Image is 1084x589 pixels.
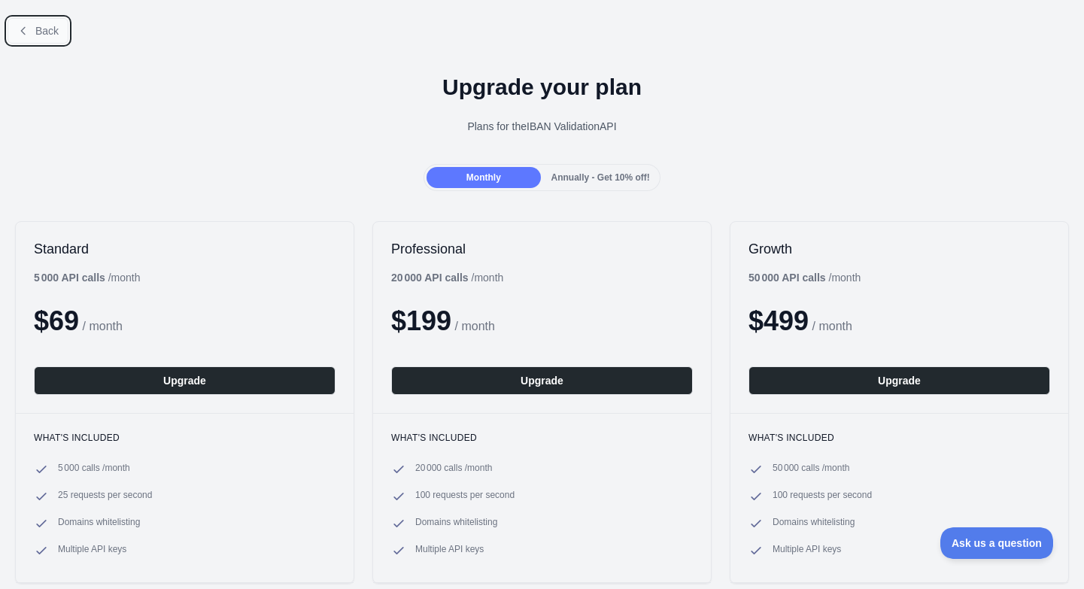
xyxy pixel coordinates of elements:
[391,240,693,258] h2: Professional
[391,270,503,285] div: / month
[391,272,469,284] b: 20 000 API calls
[748,272,826,284] b: 50 000 API calls
[391,305,451,336] span: $ 199
[748,305,809,336] span: $ 499
[748,240,1050,258] h2: Growth
[940,527,1054,559] iframe: Toggle Customer Support
[748,270,861,285] div: / month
